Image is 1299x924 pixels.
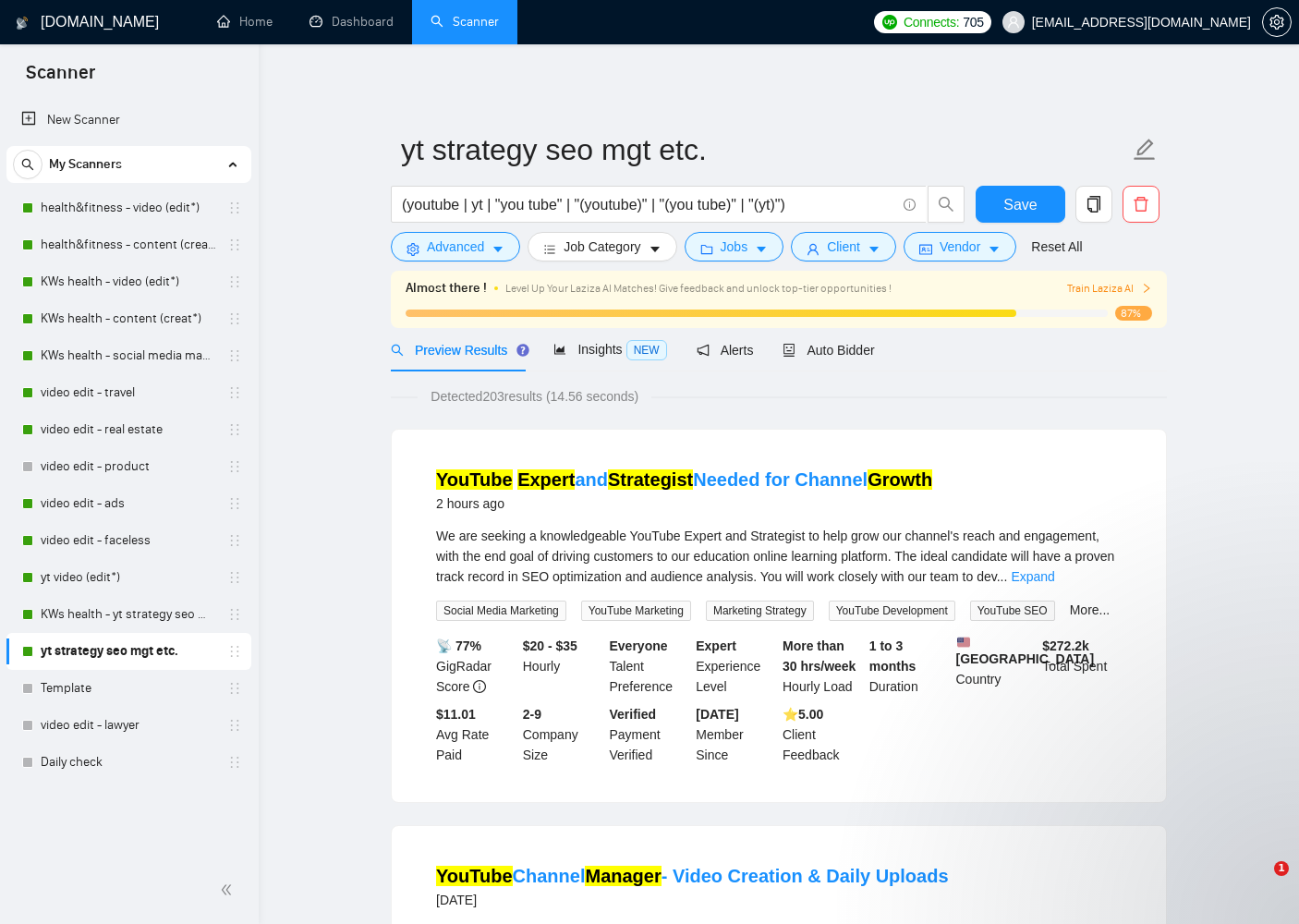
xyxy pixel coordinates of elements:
span: holder [227,274,242,289]
a: video edit - faceless [41,522,216,559]
button: Save [976,186,1065,223]
span: holder [227,311,242,326]
a: yt video (edit*) [41,559,216,596]
a: setting [1262,15,1292,30]
span: area-chart [553,343,566,356]
span: holder [227,718,242,733]
button: search [928,186,965,223]
div: Total Spent [1038,636,1125,697]
span: YouTube Development [829,601,955,621]
a: video edit - product [41,448,216,485]
span: folder [700,242,713,256]
span: holder [227,201,242,215]
span: YouTube SEO [970,601,1055,621]
span: holder [227,644,242,659]
li: New Scanner [6,102,251,139]
div: Client Feedback [779,704,866,765]
mark: Expert [517,469,575,490]
div: Country [953,636,1039,697]
span: robot [783,344,795,357]
span: Save [1003,193,1037,216]
span: Detected 203 results (14.56 seconds) [418,386,651,407]
a: Expand [1011,569,1054,584]
a: Reset All [1031,237,1082,257]
span: notification [697,344,710,357]
span: holder [227,422,242,437]
a: health&fitness - content (creat*) [41,226,216,263]
input: Scanner name... [401,127,1129,173]
span: Connects: [904,12,959,32]
span: holder [227,681,242,696]
span: bars [543,242,556,256]
img: logo [16,8,29,38]
span: holder [227,570,242,585]
span: holder [227,755,242,770]
a: KWs health - yt strategy seo mgt etc. [41,596,216,633]
span: setting [1263,15,1291,30]
span: Alerts [697,343,754,358]
span: user [807,242,819,256]
span: NEW [626,340,667,360]
div: Experience Level [692,636,779,697]
button: idcardVendorcaret-down [904,232,1016,261]
span: We are seeking a knowledgeable YouTube Expert and Strategist to help grow our channel's reach and... [436,529,1114,584]
img: upwork-logo.png [882,15,897,30]
a: video edit - real estate [41,411,216,448]
a: KWs health - social media manag* [41,337,216,374]
span: Almost there ! [406,278,487,298]
span: search [14,158,42,171]
span: search [929,196,964,213]
span: holder [227,237,242,252]
span: caret-down [649,242,662,256]
span: holder [227,496,242,511]
div: Payment Verified [606,704,693,765]
span: ... [997,569,1008,584]
span: 87% [1115,306,1152,321]
span: Jobs [721,237,748,257]
button: userClientcaret-down [791,232,896,261]
mark: YouTube [436,469,513,490]
span: 705 [963,12,983,32]
b: 📡 77% [436,638,481,653]
a: dashboardDashboard [310,14,394,30]
mark: Growth [868,469,932,490]
iframe: Intercom live chat [1236,861,1281,906]
b: $11.01 [436,707,476,722]
b: Expert [696,638,736,653]
li: My Scanners [6,146,251,781]
b: 1 to 3 months [869,638,917,674]
button: barsJob Categorycaret-down [528,232,676,261]
div: GigRadar Score [432,636,519,697]
span: setting [407,242,419,256]
a: KWs health - content (creat*) [41,300,216,337]
div: Duration [866,636,953,697]
span: info-circle [904,199,916,211]
div: Talent Preference [606,636,693,697]
b: Everyone [610,638,668,653]
span: holder [227,385,242,400]
span: Insights [553,342,666,357]
div: Hourly Load [779,636,866,697]
button: Train Laziza AI [1067,280,1152,298]
span: idcard [919,242,932,256]
div: Hourly [519,636,606,697]
div: Tooltip anchor [515,342,531,359]
span: YouTube Marketing [581,601,691,621]
b: 2-9 [523,707,541,722]
div: 2 hours ago [436,492,932,515]
span: Client [827,237,860,257]
b: $20 - $35 [523,638,577,653]
span: Preview Results [391,343,524,358]
mark: Strategist [608,469,693,490]
a: YouTube ExpertandStrategistNeeded for ChannelGrowth [436,469,932,490]
span: Marketing Strategy [706,601,814,621]
span: Advanced [427,237,484,257]
span: 1 [1274,861,1289,876]
div: Company Size [519,704,606,765]
button: folderJobscaret-down [685,232,784,261]
span: Vendor [940,237,980,257]
span: My Scanners [49,146,122,183]
input: Search Freelance Jobs... [402,193,895,216]
b: [GEOGRAPHIC_DATA] [956,636,1095,666]
a: New Scanner [21,102,237,139]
